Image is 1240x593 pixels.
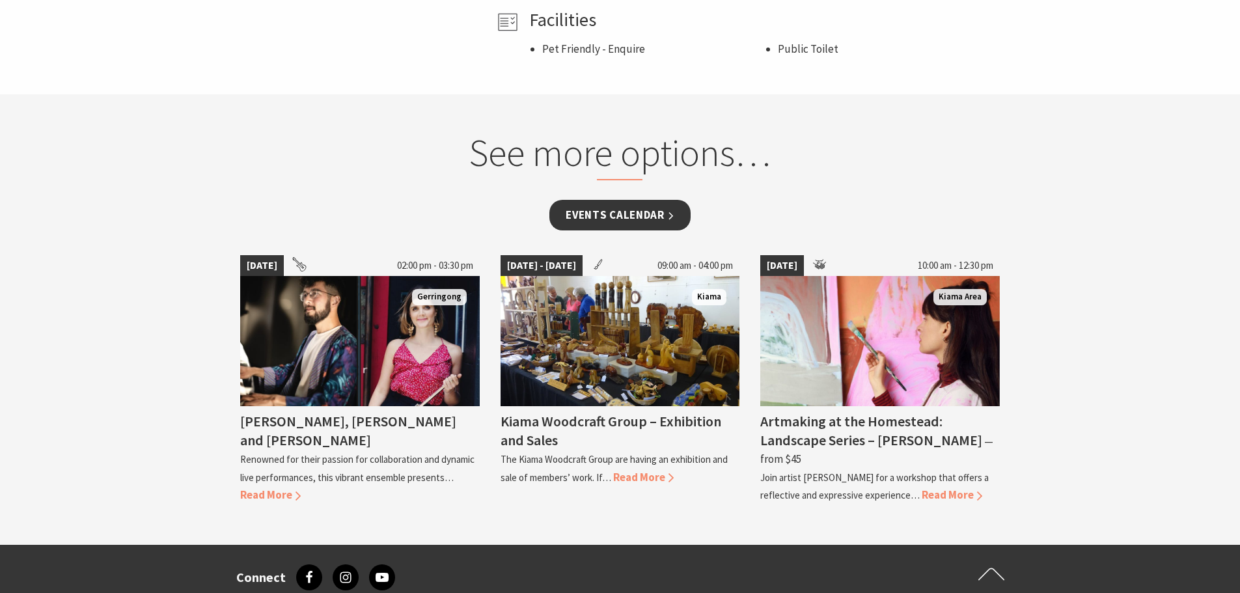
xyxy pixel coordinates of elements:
[549,200,691,230] a: Events Calendar
[501,276,740,406] img: The wonders of wood
[760,276,1000,406] img: Artist holds paint brush whilst standing with several artworks behind her
[778,40,1000,58] li: Public Toilet
[542,40,765,58] li: Pet Friendly - Enquire
[240,276,480,406] img: Man playing piano and woman holding flute
[240,255,480,504] a: [DATE] 02:00 pm - 03:30 pm Man playing piano and woman holding flute Gerringong [PERSON_NAME], [P...
[240,453,475,483] p: Renowned for their passion for collaboration and dynamic live performances, this vibrant ensemble...
[651,255,739,276] span: 09:00 am - 04:00 pm
[760,412,982,449] h4: Artmaking at the Homestead: Landscape Series – [PERSON_NAME]
[760,471,989,501] p: Join artist [PERSON_NAME] for a workshop that offers a reflective and expressive experience…
[922,488,982,502] span: Read More
[240,488,301,502] span: Read More
[529,9,1000,31] h4: Facilities
[501,255,740,504] a: [DATE] - [DATE] 09:00 am - 04:00 pm The wonders of wood Kiama Kiama Woodcraft Group – Exhibition ...
[391,255,480,276] span: 02:00 pm - 03:30 pm
[240,412,456,449] h4: [PERSON_NAME], [PERSON_NAME] and [PERSON_NAME]
[760,255,804,276] span: [DATE]
[236,570,286,585] h3: Connect
[501,255,583,276] span: [DATE] - [DATE]
[501,453,728,483] p: The Kiama Woodcraft Group are having an exhibition and sale of members’ work. If…
[613,470,674,484] span: Read More
[372,130,868,181] h2: See more options…
[501,412,721,449] h4: Kiama Woodcraft Group – Exhibition and Sales
[240,255,284,276] span: [DATE]
[692,289,726,305] span: Kiama
[911,255,1000,276] span: 10:00 am - 12:30 pm
[412,289,467,305] span: Gerringong
[760,255,1000,504] a: [DATE] 10:00 am - 12:30 pm Artist holds paint brush whilst standing with several artworks behind ...
[933,289,987,305] span: Kiama Area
